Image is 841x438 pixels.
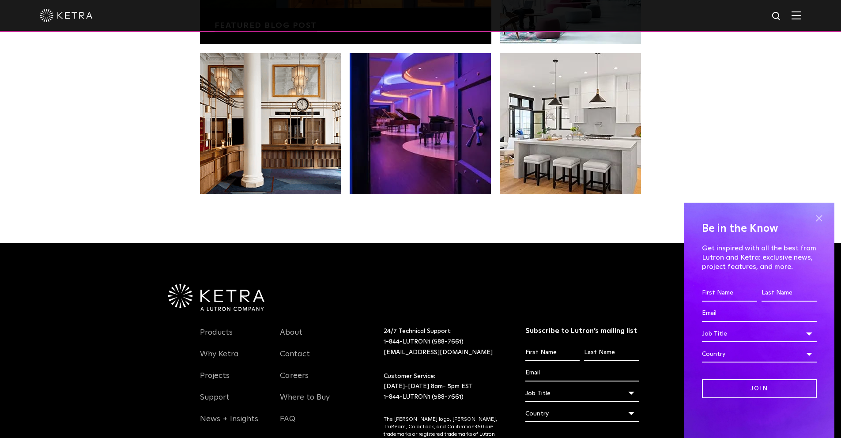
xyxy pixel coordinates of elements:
[525,385,639,402] div: Job Title
[525,365,639,381] input: Email
[200,371,230,391] a: Projects
[384,371,503,403] p: Customer Service: [DATE]-[DATE] 8am- 5pm EST
[792,11,801,19] img: Hamburger%20Nav.svg
[702,346,817,362] div: Country
[584,344,638,361] input: Last Name
[702,325,817,342] div: Job Title
[525,344,580,361] input: First Name
[525,405,639,422] div: Country
[280,414,295,434] a: FAQ
[702,305,817,322] input: Email
[384,394,464,400] a: 1-844-LUTRON1 (588-7661)
[702,285,757,302] input: First Name
[702,244,817,271] p: Get inspired with all the best from Lutron and Ketra: exclusive news, project features, and more.
[762,285,817,302] input: Last Name
[384,339,464,345] a: 1-844-LUTRON1 (588-7661)
[702,220,817,237] h4: Be in the Know
[280,326,347,434] div: Navigation Menu
[702,379,817,398] input: Join
[200,328,233,348] a: Products
[280,328,302,348] a: About
[200,414,258,434] a: News + Insights
[168,284,264,311] img: Ketra-aLutronCo_White_RGB
[384,349,493,355] a: [EMAIL_ADDRESS][DOMAIN_NAME]
[200,393,230,413] a: Support
[771,11,782,22] img: search icon
[40,9,93,22] img: ketra-logo-2019-white
[200,326,267,434] div: Navigation Menu
[280,371,309,391] a: Careers
[200,349,239,370] a: Why Ketra
[280,393,330,413] a: Where to Buy
[384,326,503,358] p: 24/7 Technical Support:
[525,326,639,336] h3: Subscribe to Lutron’s mailing list
[280,349,310,370] a: Contact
